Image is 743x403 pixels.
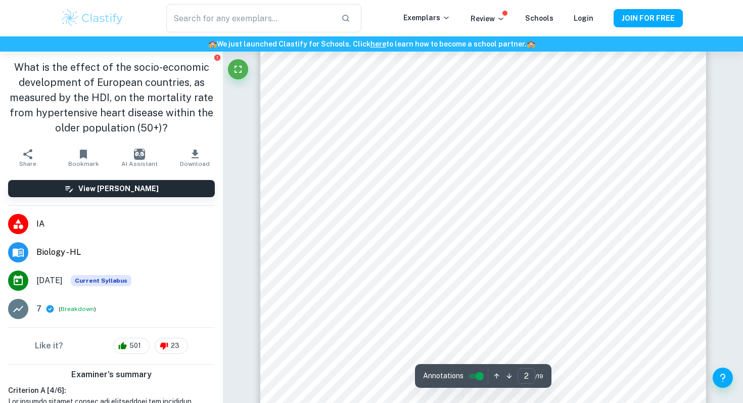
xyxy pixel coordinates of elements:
span: ( ) [59,304,96,314]
p: Review [471,13,505,24]
span: 501 [124,341,147,351]
button: Fullscreen [228,59,248,79]
h6: Examiner's summary [4,369,219,381]
button: Breakdown [61,304,94,314]
button: Help and Feedback [713,368,733,388]
h6: View [PERSON_NAME] [78,183,159,194]
span: 23 [165,341,185,351]
a: Login [574,14,593,22]
div: 23 [155,338,188,354]
a: Schools [525,14,553,22]
div: This exemplar is based on the current syllabus. Feel free to refer to it for inspiration/ideas wh... [71,275,131,286]
span: 🏫 [208,40,217,48]
span: IA [36,218,215,230]
button: Report issue [213,54,221,61]
img: Clastify logo [60,8,124,28]
h6: Criterion A [ 4 / 6 ]: [8,385,215,396]
input: Search for any exemplars... [166,4,333,32]
h6: Like it? [35,340,63,352]
span: Current Syllabus [71,275,131,286]
span: Bookmark [68,160,99,167]
span: / 19 [535,372,543,381]
p: 7 [36,303,41,315]
button: Download [167,144,223,172]
a: here [370,40,386,48]
span: AI Assistant [121,160,158,167]
span: Download [180,160,210,167]
button: AI Assistant [112,144,167,172]
div: 501 [113,338,150,354]
h6: We just launched Clastify for Schools. Click to learn how to become a school partner. [2,38,741,50]
span: 🏫 [527,40,535,48]
button: Bookmark [56,144,111,172]
span: Annotations [423,371,463,381]
p: Exemplars [403,12,450,23]
span: [DATE] [36,275,63,287]
img: AI Assistant [134,149,145,160]
button: View [PERSON_NAME] [8,180,215,197]
span: Share [19,160,36,167]
span: Biology - HL [36,246,215,258]
button: JOIN FOR FREE [614,9,683,27]
h1: What is the effect of the socio-economic development of European countries, as measured by the HD... [8,60,215,136]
